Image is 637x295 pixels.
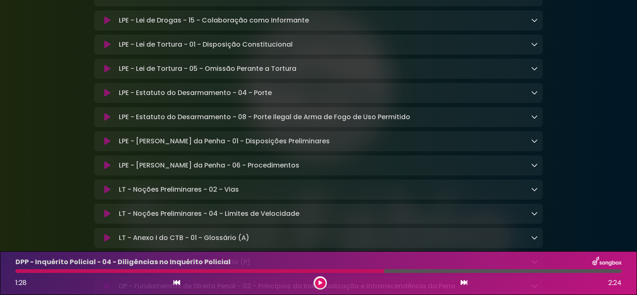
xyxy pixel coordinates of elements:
span: 1:28 [15,278,27,287]
p: LPE - [PERSON_NAME] da Penha - 06 - Procedimentos [119,160,299,170]
span: 2:24 [608,278,622,288]
img: songbox-logo-white.png [592,257,622,267]
p: LPE - Lei de Drogas - 15 - Colaboração como Informante [119,15,309,25]
p: LPE - Lei de Tortura - 01 - Disposição Constitucional [119,40,293,50]
p: LPE - Estatuto do Desarmamento - 04 - Porte [119,88,272,98]
p: LT - Noções Preliminares - 02 - Vias [119,185,239,195]
p: DPP - Inquérito Policial - 04 - Diligências no Inquérito Policial [15,257,231,267]
p: LT - Anexo I do CTB - 01 - Glossário (A) [119,233,249,243]
p: LPE - [PERSON_NAME] da Penha - 01 - Disposições Preliminares [119,136,330,146]
p: LPE - Lei de Tortura - 05 - Omissão Perante a Tortura [119,64,296,74]
p: LT - Noções Preliminares - 04 - Limites de Velocidade [119,209,299,219]
p: LPE - Estatuto do Desarmamento - 08 - Porte Ilegal de Arma de Fogo de Uso Permitido [119,112,410,122]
